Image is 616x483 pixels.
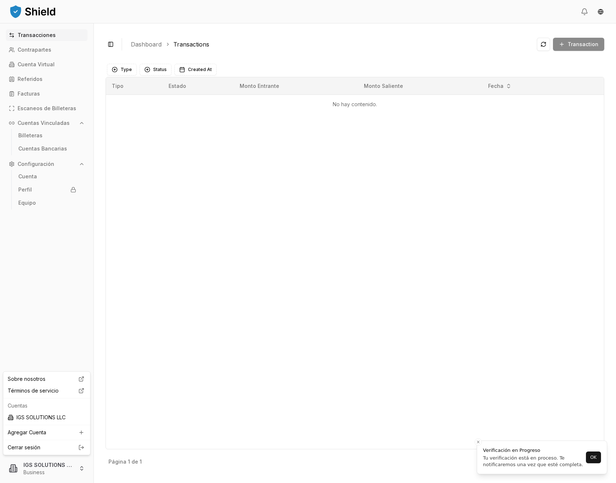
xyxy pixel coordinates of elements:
[5,427,89,438] a: Agregar Cuenta
[8,402,86,409] p: Cuentas
[5,385,89,397] a: Términos de servicio
[5,373,89,385] a: Sobre nosotros
[5,412,89,423] div: IGS SOLUTIONS LLC
[8,444,86,451] a: Cerrar sesión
